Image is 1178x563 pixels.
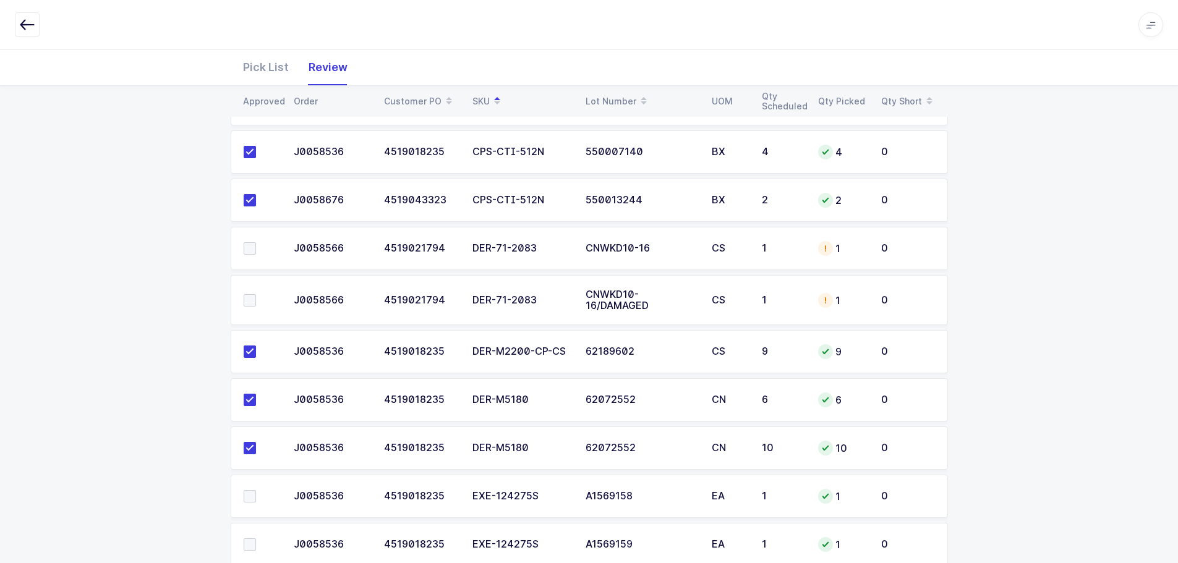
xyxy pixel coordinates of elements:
div: Review [299,49,357,85]
div: 4519021794 [384,295,458,306]
div: J0058536 [294,491,369,502]
div: 1 [818,293,866,308]
div: CN [712,394,747,405]
div: 4519018235 [384,491,458,502]
div: 0 [881,146,935,158]
div: 1 [762,243,803,254]
div: 1 [762,539,803,550]
div: CNWKD10-16 [586,243,697,254]
div: 1 [762,491,803,502]
div: 0 [881,243,935,254]
div: Order [294,96,369,106]
div: 0 [881,346,935,357]
div: CS [712,243,747,254]
div: 550013244 [586,195,697,206]
div: CS [712,346,747,357]
div: DER-M2200-CP-CS [472,346,571,357]
div: 550007140 [586,146,697,158]
div: J0058536 [294,539,369,550]
div: EXE-124275S [472,539,571,550]
div: 1 [818,241,866,256]
div: 1 [762,295,803,306]
div: J0058536 [294,442,369,454]
div: 62072552 [586,442,697,454]
div: 62189602 [586,346,697,357]
div: 4519018235 [384,394,458,405]
div: 6 [818,392,866,407]
div: J0058566 [294,243,369,254]
div: DER-71-2083 [472,243,571,254]
div: A1569159 [586,539,697,550]
div: 0 [881,442,935,454]
div: 4519018235 [384,539,458,550]
div: J0058536 [294,146,369,158]
div: 0 [881,539,935,550]
div: 10 [818,441,866,455]
div: 2 [762,195,803,206]
div: 4519018235 [384,146,458,158]
div: DER-M5180 [472,394,571,405]
div: 62072552 [586,394,697,405]
div: EA [712,539,747,550]
div: DER-M5180 [472,442,571,454]
div: BX [712,195,747,206]
div: 0 [881,491,935,502]
div: A1569158 [586,491,697,502]
div: 6 [762,394,803,405]
div: CPS-CTI-512N [472,195,571,206]
div: EXE-124275S [472,491,571,502]
div: EA [712,491,747,502]
div: CNWKD10-16/DAMAGED [586,289,697,311]
div: 1 [818,489,866,504]
div: 4519043323 [384,195,458,206]
div: Lot Number [586,91,697,112]
div: 0 [881,295,935,306]
div: 4519021794 [384,243,458,254]
div: SKU [472,91,571,112]
div: CPS-CTI-512N [472,146,571,158]
div: Qty Picked [818,96,866,106]
div: J0058536 [294,346,369,357]
div: 9 [818,344,866,359]
div: J0058536 [294,394,369,405]
div: BX [712,146,747,158]
div: 1 [818,537,866,552]
div: DER-71-2083 [472,295,571,306]
div: J0058676 [294,195,369,206]
div: CN [712,442,747,454]
div: Qty Short [881,91,941,112]
div: 4519018235 [384,346,458,357]
div: 2 [818,193,866,208]
div: 0 [881,394,935,405]
div: 9 [762,346,803,357]
div: 4 [762,146,803,158]
div: 4 [818,145,866,159]
div: 4519018235 [384,442,458,454]
div: CS [712,295,747,306]
div: Customer PO [384,91,458,112]
div: Approved [243,96,279,106]
div: J0058566 [294,295,369,306]
div: Pick List [233,49,299,85]
div: Qty Scheduled [762,91,803,111]
div: UOM [712,96,747,106]
div: 0 [881,195,935,206]
div: 10 [762,442,803,454]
